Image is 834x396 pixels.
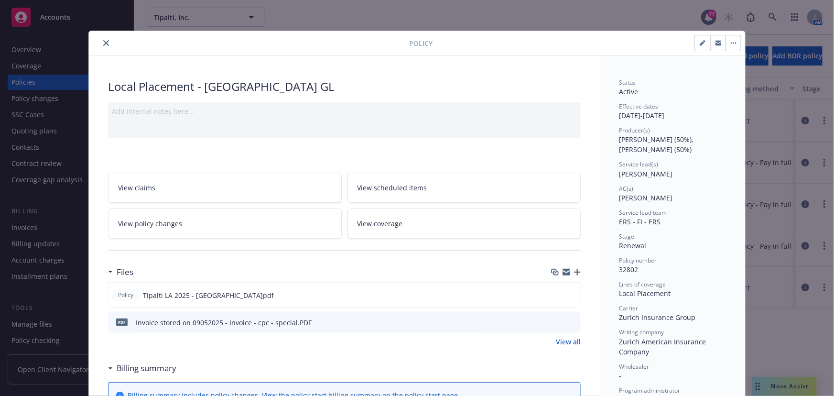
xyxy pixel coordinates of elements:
span: Program administrator [619,386,680,395]
span: Stage [619,232,634,241]
button: download file [553,318,561,328]
div: Invoice stored on 09052025 - Invoice - cpc - special.PDF [136,318,312,328]
a: View all [556,337,581,347]
span: Writing company [619,328,664,336]
span: Carrier [619,304,638,312]
button: close [100,37,112,49]
span: AC(s) [619,185,633,193]
span: View scheduled items [357,183,427,193]
span: Status [619,78,636,87]
span: - [619,371,621,380]
span: Tipalti LA 2025 - [GEOGRAPHIC_DATA]pdf [143,290,274,300]
div: Files [108,266,133,278]
span: [PERSON_NAME] [619,169,672,178]
span: Service lead team [619,209,667,217]
span: [PERSON_NAME] (50%), [PERSON_NAME] (50%) [619,135,695,154]
span: View claims [118,183,155,193]
div: Billing summary [108,362,176,374]
h3: Billing summary [117,362,176,374]
span: Producer(s) [619,126,650,134]
span: Policy [409,38,433,48]
span: Policy number [619,256,657,264]
div: [DATE] - [DATE] [619,102,726,121]
span: [PERSON_NAME] [619,193,672,202]
span: Zurich Insurance Group [619,313,695,322]
span: Lines of coverage [619,280,666,288]
span: Service lead(s) [619,160,658,168]
a: View claims [108,173,342,203]
span: View coverage [357,219,403,229]
h3: Files [117,266,133,278]
span: Active [619,87,638,96]
span: Zurich American Insurance Company [619,337,708,356]
span: Policy [116,291,135,299]
a: View policy changes [108,209,342,239]
div: Add internal notes here... [112,106,577,116]
button: download file [552,290,560,300]
a: View coverage [347,209,581,239]
span: Effective dates [619,102,658,110]
div: Local Placement [619,288,726,298]
span: PDF [116,319,128,326]
span: 32802 [619,265,638,274]
span: View policy changes [118,219,182,229]
button: preview file [568,318,577,328]
span: Renewal [619,241,646,250]
span: ERS - FI - ERS [619,217,661,226]
span: Wholesaler [619,363,649,371]
div: Local Placement - [GEOGRAPHIC_DATA] GL [108,78,581,95]
a: View scheduled items [347,173,581,203]
button: preview file [568,290,576,300]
